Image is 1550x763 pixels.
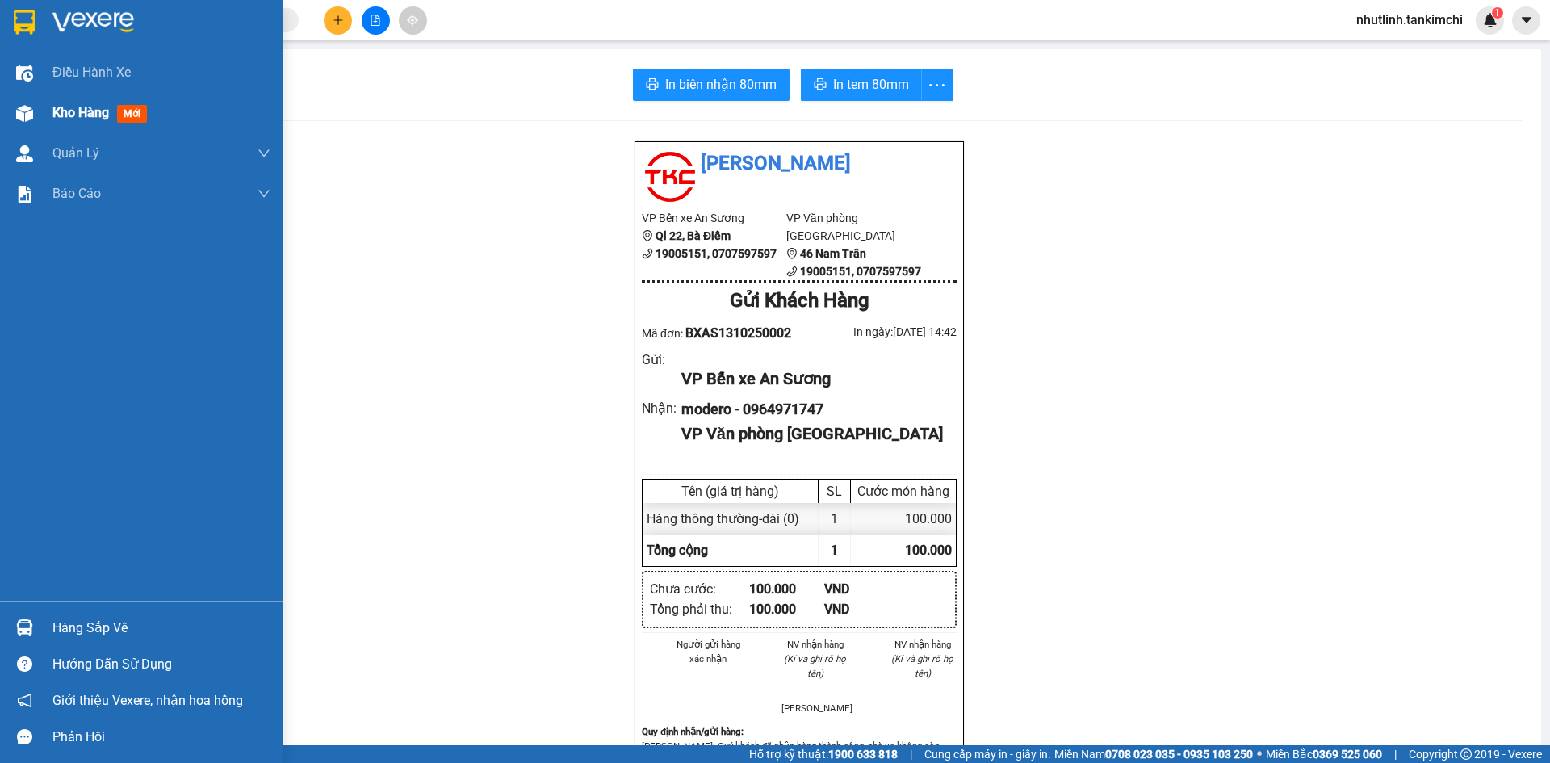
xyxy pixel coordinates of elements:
li: Người gửi hàng xác nhận [674,637,743,666]
span: Điều hành xe [52,62,131,82]
span: environment [786,248,798,259]
img: warehouse-icon [16,145,33,162]
span: mới [117,105,147,123]
b: 19005151, 0707597597 [800,265,921,278]
span: down [258,147,270,160]
strong: 1900 633 818 [828,748,898,761]
span: phone [642,248,653,259]
div: Phản hồi [52,725,270,749]
div: VP Bến xe An Sương [681,367,944,392]
span: file-add [370,15,381,26]
button: caret-down [1512,6,1540,35]
li: [PERSON_NAME] [642,149,957,179]
strong: 0708 023 035 - 0935 103 250 [1105,748,1253,761]
img: logo.jpg [642,149,698,205]
span: question-circle [17,656,32,672]
div: In ngày: [DATE] 14:42 [799,323,957,341]
span: Hàng thông thường - dài (0) [647,511,799,526]
button: aim [399,6,427,35]
img: logo-vxr [14,10,35,35]
div: Hướng dẫn sử dụng [52,652,270,677]
span: In tem 80mm [833,74,909,94]
li: NV nhận hàng [888,637,957,652]
img: icon-new-feature [1483,13,1498,27]
span: Quản Lý [52,143,99,163]
div: VP Văn phòng [GEOGRAPHIC_DATA] [681,421,944,446]
div: Gửi Khách Hàng [642,286,957,317]
b: 46 Nam Trân [800,247,866,260]
div: Hàng sắp về [52,616,270,640]
div: Chưa cước : [650,579,749,599]
div: VND [824,599,899,619]
span: Giới thiệu Vexere, nhận hoa hồng [52,690,243,711]
span: 1 [831,543,838,558]
text: BXAS1310250002 [90,68,219,86]
span: In biên nhận 80mm [665,74,777,94]
div: Nhận: Văn phòng [GEOGRAPHIC_DATA] [148,94,296,128]
span: 100.000 [905,543,952,558]
button: printerIn biên nhận 80mm [633,69,790,101]
strong: 0369 525 060 [1313,748,1382,761]
span: Cung cấp máy in - giấy in: [924,745,1050,763]
span: plus [333,15,344,26]
div: Tổng phải thu : [650,599,749,619]
span: ⚪️ [1257,751,1262,757]
span: Hỗ trợ kỹ thuật: [749,745,898,763]
span: Tổng cộng [647,543,708,558]
div: Quy định nhận/gửi hàng : [642,724,957,739]
span: | [910,745,912,763]
div: Mã đơn: [642,323,799,343]
span: 1 [1494,7,1500,19]
div: 100.000 [851,503,956,535]
button: more [921,69,953,101]
span: copyright [1460,748,1472,760]
i: (Kí và ghi rõ họ tên) [891,653,953,679]
div: modero - 0964971747 [681,398,944,421]
span: message [17,729,32,744]
span: caret-down [1519,13,1534,27]
div: 1 [819,503,851,535]
img: warehouse-icon [16,619,33,636]
span: aim [407,15,418,26]
li: [PERSON_NAME] [781,701,850,715]
div: Gửi : [642,350,681,370]
span: printer [646,78,659,93]
button: printerIn tem 80mm [801,69,922,101]
span: Miền Nam [1054,745,1253,763]
div: SL [823,484,846,499]
i: (Kí và ghi rõ họ tên) [784,653,846,679]
img: solution-icon [16,186,33,203]
span: | [1394,745,1397,763]
div: Tên (giá trị hàng) [647,484,814,499]
button: plus [324,6,352,35]
span: BXAS1310250002 [685,325,791,341]
div: Nhận : [642,398,681,418]
span: environment [642,230,653,241]
span: notification [17,693,32,708]
span: phone [786,266,798,277]
b: 19005151, 0707597597 [656,247,777,260]
span: Kho hàng [52,105,109,120]
span: down [258,187,270,200]
img: warehouse-icon [16,65,33,82]
span: nhutlinh.tankimchi [1343,10,1476,30]
div: 100.000 [749,599,824,619]
b: Ql 22, Bà Điểm [656,229,731,242]
div: VND [824,579,899,599]
span: more [922,75,953,95]
button: file-add [362,6,390,35]
sup: 1 [1492,7,1503,19]
li: NV nhận hàng [781,637,850,652]
span: printer [814,78,827,93]
div: 100.000 [749,579,824,599]
span: Báo cáo [52,183,101,203]
div: Cước món hàng [855,484,952,499]
li: VP Văn phòng [GEOGRAPHIC_DATA] [786,209,931,245]
div: Gửi: Bến xe An Sương [12,94,140,128]
li: VP Bến xe An Sương [642,209,786,227]
img: warehouse-icon [16,105,33,122]
span: Miền Bắc [1266,745,1382,763]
